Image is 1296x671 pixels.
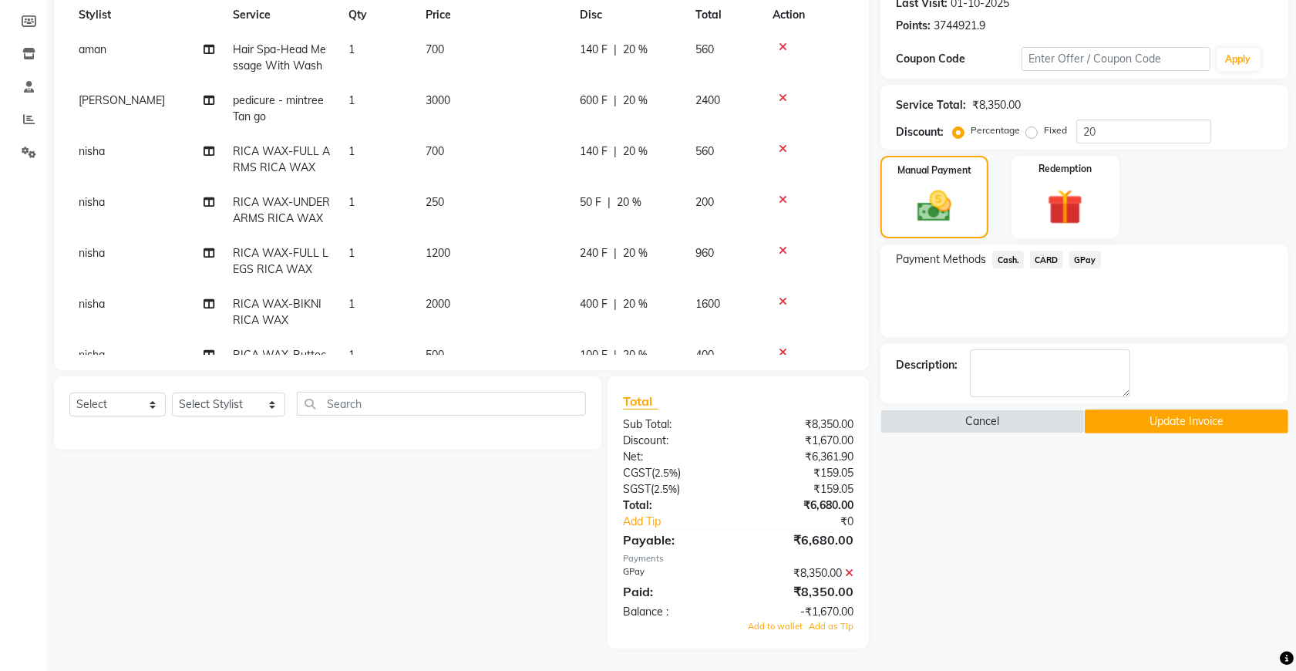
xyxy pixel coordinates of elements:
span: aman [79,42,106,56]
div: Payable: [611,531,739,549]
span: 140 F [580,42,608,58]
span: 560 [695,144,714,158]
span: 700 [426,144,444,158]
span: GPay [1069,251,1101,268]
div: Points: [896,18,931,34]
div: Net: [611,449,739,465]
div: ₹6,680.00 [739,531,866,549]
span: | [614,42,617,58]
div: Service Total: [896,97,966,113]
div: GPay [611,565,739,582]
span: 20 % [623,296,648,312]
div: ₹8,350.00 [739,416,866,433]
span: 20 % [617,194,641,211]
span: | [614,245,617,261]
div: 3744921.9 [934,18,985,34]
span: nisha [79,195,105,209]
span: 20 % [623,347,648,363]
span: 1600 [695,297,720,311]
div: ₹6,361.90 [739,449,866,465]
label: Manual Payment [897,164,971,177]
span: 1 [348,246,355,260]
span: | [614,93,617,109]
span: pedicure - mintree Tan go [233,93,324,123]
span: Payment Methods [896,251,986,268]
span: 140 F [580,143,608,160]
span: 1 [348,93,355,107]
span: [PERSON_NAME] [79,93,165,107]
span: CGST [623,466,651,480]
img: _cash.svg [907,187,962,226]
div: Discount: [896,124,944,140]
span: 1 [348,195,355,209]
span: | [608,194,611,211]
div: ₹1,670.00 [739,433,866,449]
span: | [614,347,617,363]
span: RICA WAX-FULL LEGS RICA WAX [233,246,328,276]
button: Update Invoice [1085,410,1288,433]
span: 50 F [580,194,601,211]
span: RICA WAX-BIKNI RICA WAX [233,297,321,327]
span: 400 [695,348,714,362]
span: 1 [348,144,355,158]
span: | [614,296,617,312]
div: ( ) [611,465,739,481]
span: SGST [623,482,651,496]
span: 700 [426,42,444,56]
div: -₹1,670.00 [739,604,866,620]
div: ₹8,350.00 [739,582,866,601]
span: 240 F [580,245,608,261]
span: 560 [695,42,714,56]
span: Cash. [992,251,1024,268]
span: nisha [79,144,105,158]
span: 2400 [695,93,720,107]
span: 2.5% [655,467,678,479]
span: RICA WAX-Buttocks RICA WAX [233,348,326,378]
span: 960 [695,246,714,260]
span: RICA WAX-FULL ARMS RICA WAX [233,144,330,174]
a: Add Tip [611,514,759,530]
div: ₹6,680.00 [739,497,866,514]
span: 20 % [623,245,648,261]
button: Cancel [880,410,1084,433]
label: Redemption [1038,162,1092,176]
div: Paid: [611,582,739,601]
span: | [614,143,617,160]
span: 200 [695,195,714,209]
span: 1200 [426,246,450,260]
span: Hair Spa-Head Message With Wash [233,42,326,72]
div: Payments [623,552,853,565]
div: Balance : [611,604,739,620]
span: 2.5% [654,483,677,495]
span: 3000 [426,93,450,107]
div: Coupon Code [896,51,1022,67]
div: ₹159.05 [739,481,866,497]
input: Enter Offer / Coupon Code [1022,47,1210,71]
span: 400 F [580,296,608,312]
div: ₹8,350.00 [972,97,1021,113]
img: _gift.svg [1036,185,1094,229]
span: 1 [348,348,355,362]
span: 2000 [426,297,450,311]
div: ₹159.05 [739,465,866,481]
button: Apply [1217,48,1261,71]
span: 20 % [623,93,648,109]
span: 100 F [580,347,608,363]
span: nisha [79,297,105,311]
span: 1 [348,297,355,311]
span: Add to wallet [748,621,803,632]
span: 1 [348,42,355,56]
span: 600 F [580,93,608,109]
label: Percentage [971,123,1020,137]
div: Sub Total: [611,416,739,433]
input: Search [297,392,586,416]
div: Description: [896,357,958,373]
label: Fixed [1044,123,1067,137]
span: 20 % [623,42,648,58]
div: Discount: [611,433,739,449]
span: 500 [426,348,444,362]
div: Total: [611,497,739,514]
span: CARD [1030,251,1063,268]
div: ₹0 [759,514,865,530]
div: ( ) [611,481,739,497]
